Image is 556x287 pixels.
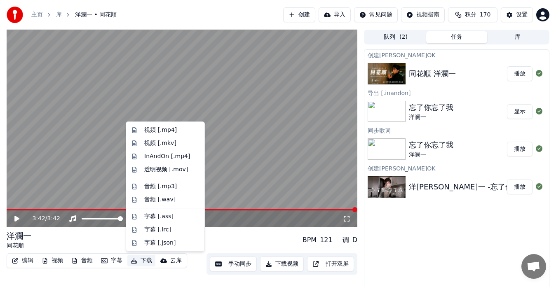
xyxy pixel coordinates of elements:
div: 洋澜一 [409,113,453,121]
button: 设置 [501,7,533,22]
button: 播放 [507,66,533,81]
div: 创建[PERSON_NAME]OK [364,50,549,60]
div: 设置 [516,11,528,19]
button: 库 [487,31,548,43]
div: BPM [303,235,317,245]
button: 下载 [127,255,155,266]
button: 任务 [426,31,487,43]
span: 3:42 [47,215,60,223]
div: D [352,235,357,245]
button: 积分170 [448,7,497,22]
div: 洋[PERSON_NAME]一 -忘了你忘了我 [409,181,535,193]
div: 同步歌词 [364,125,549,135]
div: 字幕 [.json] [144,239,176,247]
span: 3:42 [32,215,45,223]
div: 导出 [.inandon] [364,88,549,98]
div: 洋澜一 [409,151,453,159]
button: 打开双屏 [307,257,354,271]
button: 字幕 [98,255,126,266]
button: 下载视频 [260,257,304,271]
div: 云库 [170,257,182,265]
button: 音频 [68,255,96,266]
span: 积分 [465,11,476,19]
button: 导入 [319,7,351,22]
div: / [32,215,52,223]
button: 视频指南 [401,7,445,22]
button: 播放 [507,142,533,156]
button: 队列 [365,31,426,43]
div: 调 [343,235,349,245]
a: 主页 [31,11,43,19]
div: InAndOn [.mp4] [144,152,190,161]
button: 手动同步 [210,257,257,271]
span: ( 2 ) [399,33,408,41]
button: 创建 [283,7,315,22]
div: 同花順 [7,242,31,250]
div: 字幕 [.lrc] [144,226,171,234]
div: 音频 [.wav] [144,196,176,204]
div: 字幕 [.ass] [144,212,174,221]
div: 视频 [.mp4] [144,126,177,134]
button: 播放 [507,180,533,194]
div: 121 [320,235,333,245]
div: 音频 [.mp3] [144,182,177,191]
span: 洋瀾一 • 同花順 [75,11,117,19]
button: 编辑 [9,255,37,266]
div: 忘了你忘了我 [409,102,453,113]
button: 显示 [507,104,533,119]
div: 透明视频 [.mov] [144,166,188,174]
div: 洋瀾一 [7,230,31,242]
div: 创建[PERSON_NAME]OK [364,163,549,173]
img: youka [7,7,23,23]
div: 忘了你忘了我 [409,139,453,151]
nav: breadcrumb [31,11,117,19]
a: 开放式聊天 [521,254,546,279]
span: 170 [480,11,491,19]
button: 视频 [38,255,66,266]
div: 同花順 洋瀾一 [409,68,456,79]
a: 库 [56,11,62,19]
button: 常见问题 [354,7,398,22]
div: 视频 [.mkv] [144,139,176,147]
